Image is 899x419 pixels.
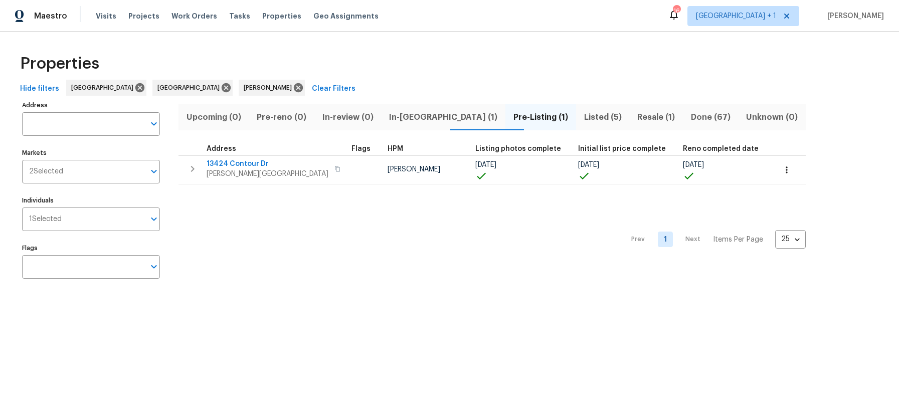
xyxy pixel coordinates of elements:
[239,80,305,96] div: [PERSON_NAME]
[351,145,371,152] span: Flags
[71,83,137,93] span: [GEOGRAPHIC_DATA]
[635,110,677,124] span: Resale (1)
[96,11,116,21] span: Visits
[207,159,328,169] span: 13424 Contour Dr
[696,11,776,21] span: [GEOGRAPHIC_DATA] + 1
[683,145,759,152] span: Reno completed date
[207,145,236,152] span: Address
[152,80,233,96] div: [GEOGRAPHIC_DATA]
[244,83,296,93] span: [PERSON_NAME]
[475,161,496,168] span: [DATE]
[308,80,359,98] button: Clear Filters
[689,110,733,124] span: Done (67)
[388,145,403,152] span: HPM
[578,161,599,168] span: [DATE]
[22,197,160,203] label: Individuals
[673,6,680,16] div: 16
[34,11,67,21] span: Maestro
[745,110,800,124] span: Unknown (0)
[658,232,673,247] a: Goto page 1
[128,11,159,21] span: Projects
[66,80,146,96] div: [GEOGRAPHIC_DATA]
[147,117,161,131] button: Open
[147,212,161,226] button: Open
[22,150,160,156] label: Markets
[185,110,243,124] span: Upcoming (0)
[29,215,62,224] span: 1 Selected
[20,83,59,95] span: Hide filters
[683,161,704,168] span: [DATE]
[823,11,884,21] span: [PERSON_NAME]
[578,145,666,152] span: Initial list price complete
[475,145,561,152] span: Listing photos complete
[313,11,379,21] span: Geo Assignments
[29,167,63,176] span: 2 Selected
[622,190,806,289] nav: Pagination Navigation
[157,83,224,93] span: [GEOGRAPHIC_DATA]
[312,83,355,95] span: Clear Filters
[22,102,160,108] label: Address
[388,166,440,173] span: [PERSON_NAME]
[511,110,570,124] span: Pre-Listing (1)
[207,169,328,179] span: [PERSON_NAME][GEOGRAPHIC_DATA]
[388,110,500,124] span: In-[GEOGRAPHIC_DATA] (1)
[320,110,376,124] span: In-review (0)
[22,245,160,251] label: Flags
[147,260,161,274] button: Open
[171,11,217,21] span: Work Orders
[229,13,250,20] span: Tasks
[582,110,624,124] span: Listed (5)
[775,226,806,252] div: 25
[20,59,99,69] span: Properties
[147,164,161,178] button: Open
[713,235,763,245] p: Items Per Page
[255,110,309,124] span: Pre-reno (0)
[262,11,301,21] span: Properties
[16,80,63,98] button: Hide filters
